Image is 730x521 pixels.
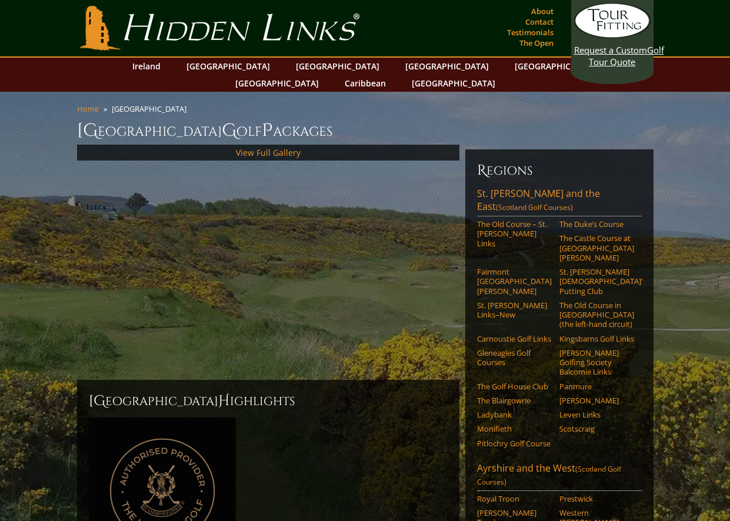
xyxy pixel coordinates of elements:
[477,464,621,487] span: (Scotland Golf Courses)
[477,462,642,491] a: Ayrshire and the West(Scotland Golf Courses)
[496,202,573,212] span: (Scotland Golf Courses)
[559,382,634,391] a: Panmure
[77,103,99,114] a: Home
[509,58,604,75] a: [GEOGRAPHIC_DATA]
[504,24,556,41] a: Testimonials
[89,392,448,410] h2: [GEOGRAPHIC_DATA] ighlights
[236,147,301,158] a: View Full Gallery
[477,161,642,180] h6: Regions
[477,439,552,448] a: Pitlochry Golf Course
[406,75,501,92] a: [GEOGRAPHIC_DATA]
[574,3,651,68] a: Request a CustomGolf Tour Quote
[574,44,647,56] span: Request a Custom
[559,348,634,377] a: [PERSON_NAME] Golfing Society Balcomie Links
[477,334,552,343] a: Carnoustie Golf Links
[477,410,552,419] a: Ladybank
[229,75,325,92] a: [GEOGRAPHIC_DATA]
[339,75,392,92] a: Caribbean
[559,410,634,419] a: Leven Links
[477,267,552,296] a: Fairmont [GEOGRAPHIC_DATA][PERSON_NAME]
[559,300,634,329] a: The Old Course in [GEOGRAPHIC_DATA] (the left-hand circuit)
[477,300,552,320] a: St. [PERSON_NAME] Links–New
[559,424,634,433] a: Scotscraig
[290,58,385,75] a: [GEOGRAPHIC_DATA]
[222,119,236,142] span: G
[516,35,556,51] a: The Open
[477,382,552,391] a: The Golf House Club
[77,119,654,142] h1: [GEOGRAPHIC_DATA] olf ackages
[126,58,166,75] a: Ireland
[218,392,230,410] span: H
[477,187,642,216] a: St. [PERSON_NAME] and the East(Scotland Golf Courses)
[477,219,552,248] a: The Old Course – St. [PERSON_NAME] Links
[559,233,634,262] a: The Castle Course at [GEOGRAPHIC_DATA][PERSON_NAME]
[262,119,273,142] span: P
[477,348,552,368] a: Gleneagles Golf Courses
[477,396,552,405] a: The Blairgowrie
[522,14,556,30] a: Contact
[559,396,634,405] a: [PERSON_NAME]
[181,58,276,75] a: [GEOGRAPHIC_DATA]
[528,3,556,19] a: About
[559,267,634,296] a: St. [PERSON_NAME] [DEMOGRAPHIC_DATA]’ Putting Club
[399,58,495,75] a: [GEOGRAPHIC_DATA]
[559,334,634,343] a: Kingsbarns Golf Links
[112,103,191,114] li: [GEOGRAPHIC_DATA]
[559,494,634,503] a: Prestwick
[559,219,634,229] a: The Duke’s Course
[477,494,552,503] a: Royal Troon
[477,424,552,433] a: Monifieth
